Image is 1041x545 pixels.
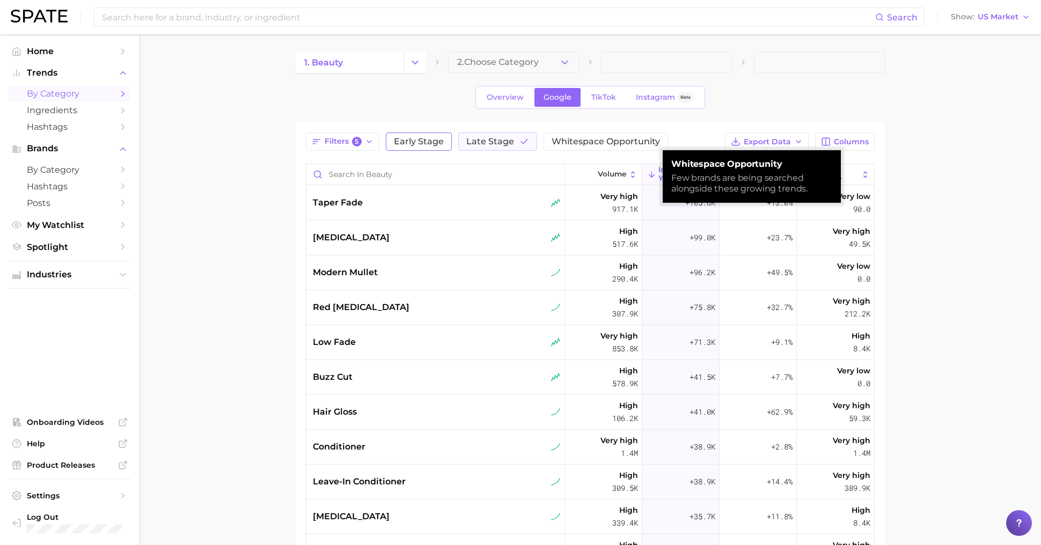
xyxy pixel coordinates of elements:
span: +41.0k [690,406,715,418]
span: 8.4k [853,342,870,355]
span: 49.5k [849,238,870,251]
span: 307.9k [612,307,638,320]
img: sustained riser [551,303,560,312]
span: TikTok [591,93,616,102]
span: 1.4m [621,447,638,460]
span: Help [27,439,113,448]
img: sustained riser [551,408,560,417]
span: 8.4k [853,517,870,529]
button: Brands [9,141,131,157]
span: +41.5k [690,371,715,384]
span: buzz cut [313,371,353,384]
a: Hashtags [9,178,131,195]
span: [MEDICAL_DATA] [313,231,390,244]
span: Settings [27,491,113,500]
span: +7.7% [771,371,793,384]
span: Very high [600,190,638,203]
span: Home [27,46,113,56]
span: 309.5k [612,482,638,495]
span: Spotlight [27,242,113,252]
button: low fadeseasonal riserVery high853.8k+71.3k+9.1%High8.4k [306,325,874,360]
a: Log out. Currently logged in with e-mail sameera.polavar@gmail.com. [9,509,131,536]
span: Industries [27,270,113,279]
span: High [619,469,638,482]
a: by Category [9,85,131,102]
span: +38.9k [690,440,715,453]
span: Very low [837,364,870,377]
span: hair gloss [313,406,357,418]
input: Search in beauty [306,164,565,185]
button: leave-in conditionersustained riserHigh309.5k+38.9k+14.4%Very high389.9k [306,465,874,499]
span: Very low [837,260,870,272]
button: Export Data [725,132,809,151]
span: +75.8k [690,301,715,314]
span: 0.0 [857,377,870,390]
span: Onboarding Videos [27,417,113,427]
span: US Market [978,14,1018,20]
button: 2.Choose Category [448,51,580,73]
span: Very high [833,399,870,412]
span: increase YoY [658,166,703,182]
a: Onboarding Videos [9,414,131,430]
button: hair glosssustained riserHigh106.2k+41.0k+62.9%Very high59.3k [306,395,874,430]
button: Change Category [404,51,427,73]
button: ShowUS Market [948,10,1033,24]
a: Ingredients [9,102,131,119]
a: Spotlight [9,239,131,255]
button: conditionersustained riserVery high1.4m+38.9k+2.8%Very high1.4m [306,430,874,465]
span: Very high [833,294,870,307]
span: Show [951,14,974,20]
span: Very low [837,190,870,203]
span: Export Data [744,137,791,146]
span: Volume [598,170,626,179]
span: Product Releases [27,460,113,470]
span: Whitespace Opportunity [552,137,660,146]
span: conditioner [313,440,365,453]
a: InstagramBeta [627,88,703,107]
a: 1. beauty [295,51,404,73]
a: Product Releases [9,457,131,473]
a: My Watchlist [9,217,131,233]
span: My Watchlist [27,220,113,230]
span: 517.6k [612,238,638,251]
span: Late Stage [466,137,514,146]
span: Search [887,12,918,23]
a: Home [9,43,131,60]
span: Very high [833,434,870,447]
span: Beta [680,93,691,102]
span: 339.4k [612,517,638,529]
strong: Whitespace Opportunity [671,159,832,170]
span: Instagram [636,93,675,102]
a: Overview [478,88,533,107]
span: Very high [833,469,870,482]
a: Posts [9,195,131,211]
span: Early Stage [394,137,444,146]
a: Google [534,88,581,107]
span: High [619,225,638,238]
span: by Category [27,89,113,99]
span: +11.8% [767,510,793,523]
span: +99.0k [690,231,715,244]
button: [MEDICAL_DATA]sustained riserHigh339.4k+35.7k+11.8%High8.4k [306,499,874,534]
span: Ingredients [27,105,113,115]
img: seasonal riser [551,338,560,347]
span: [MEDICAL_DATA] [313,510,390,523]
span: +62.9% [767,406,793,418]
button: Filters5 [306,132,379,151]
span: +71.3k [690,336,715,349]
span: +23.7% [767,231,793,244]
span: +9.1% [771,336,793,349]
span: 853.8k [612,342,638,355]
img: SPATE [11,10,68,23]
span: 1.4m [853,447,870,460]
span: High [619,399,638,412]
span: 290.4k [612,272,638,285]
span: Log Out [27,512,136,522]
span: High [619,260,638,272]
span: Hashtags [27,181,113,192]
button: increase YoY [642,164,720,185]
img: seasonal riser [551,373,560,382]
span: Very high [600,434,638,447]
button: [MEDICAL_DATA]seasonal riserHigh517.6k+99.0k+23.7%Very high49.5k [306,220,874,255]
img: seasonal riser [551,198,560,208]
